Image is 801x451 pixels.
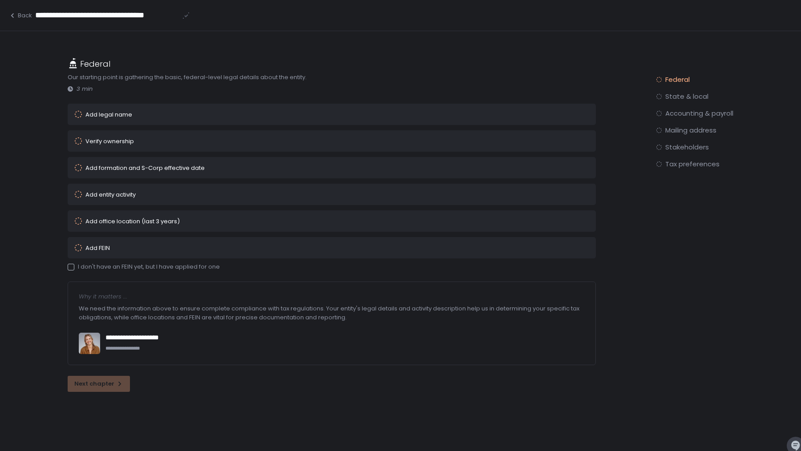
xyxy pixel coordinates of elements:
span: Federal [665,75,690,84]
div: We need the information above to ensure complete compliance with tax regulations. Your entity's l... [79,301,585,326]
div: Add FEIN [85,245,110,251]
div: Add entity activity [85,192,136,197]
span: Tax preferences [665,160,720,169]
span: State & local [665,92,708,101]
div: Why it matters ... [79,293,585,301]
div: Our starting point is gathering the basic, federal-level legal details about the entity. [68,73,596,82]
button: Back [9,12,32,20]
div: Verify ownership [85,138,134,144]
div: Add legal name [85,112,132,117]
span: Accounting & payroll [665,109,733,118]
h1: Federal [80,58,110,70]
div: Add formation and S-Corp effective date [85,165,205,171]
div: 3 min [68,85,596,93]
div: Add office location (last 3 years) [85,218,180,224]
span: Mailing address [665,126,716,135]
span: Stakeholders [665,143,709,152]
